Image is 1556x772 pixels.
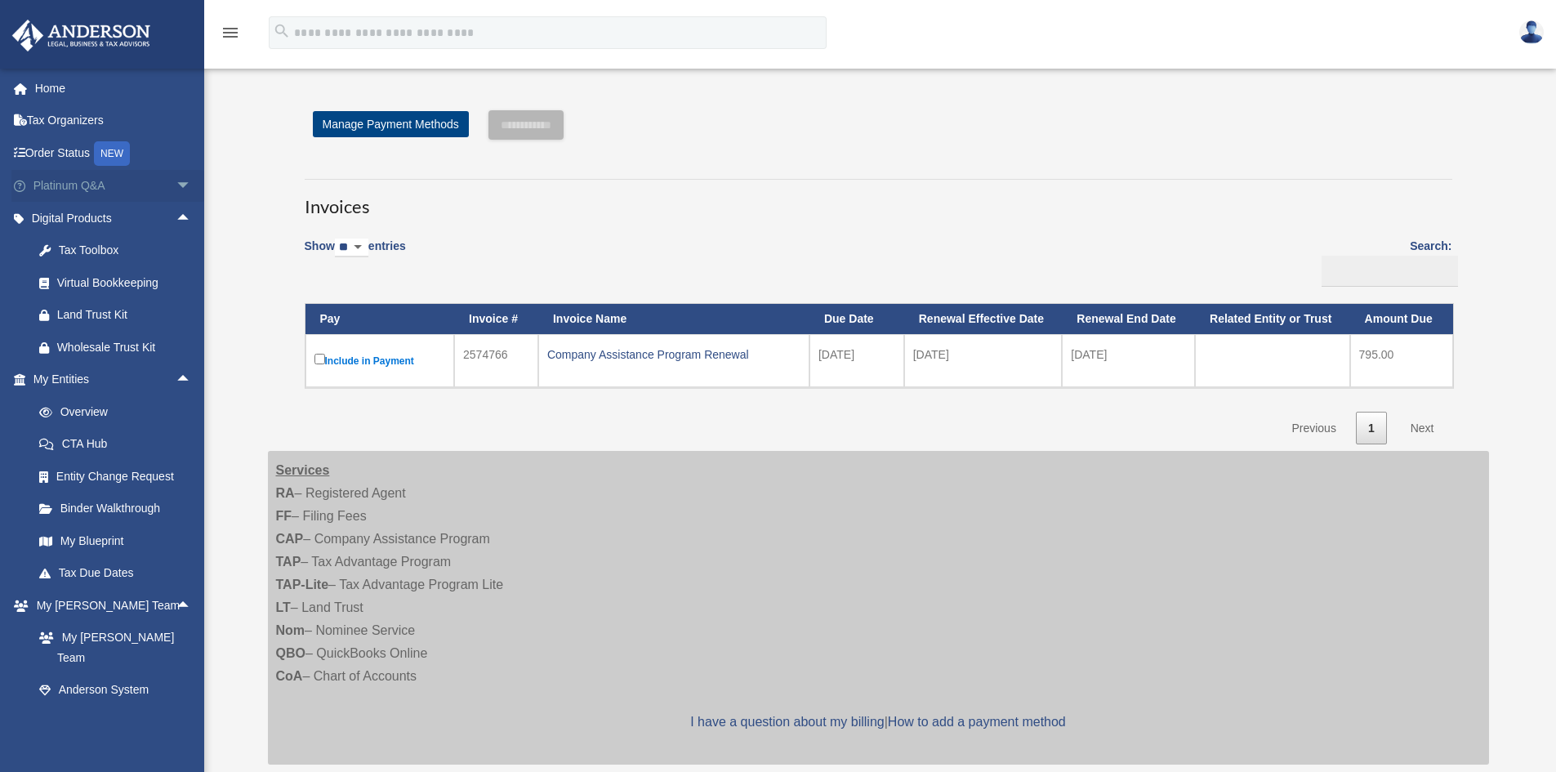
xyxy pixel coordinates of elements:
h3: Invoices [305,179,1452,220]
th: Invoice #: activate to sort column ascending [454,304,538,334]
a: Digital Productsarrow_drop_up [11,202,216,234]
i: menu [221,23,240,42]
a: Order StatusNEW [11,136,216,170]
strong: LT [276,600,291,614]
a: Manage Payment Methods [313,111,469,137]
td: [DATE] [1062,334,1195,387]
input: Include in Payment [314,354,325,364]
img: Anderson Advisors Platinum Portal [7,20,155,51]
i: search [273,22,291,40]
a: Next [1398,412,1447,445]
td: [DATE] [904,334,1063,387]
td: [DATE] [809,334,904,387]
a: Tax Organizers [11,105,216,137]
span: arrow_drop_up [176,202,208,235]
a: CTA Hub [23,428,216,461]
a: Tax Toolbox [23,234,216,267]
strong: Nom [276,623,305,637]
select: Showentries [335,239,368,257]
strong: RA [276,486,295,500]
div: Wholesale Trust Kit [57,337,196,358]
a: Platinum Q&Aarrow_drop_down [11,170,216,203]
strong: QBO [276,646,305,660]
th: Invoice Name: activate to sort column ascending [538,304,809,334]
div: – Registered Agent – Filing Fees – Company Assistance Program – Tax Advantage Program – Tax Advan... [268,451,1489,765]
a: My [PERSON_NAME] Team [23,622,216,674]
a: Home [11,72,216,105]
strong: TAP-Lite [276,578,329,591]
td: 2574766 [454,334,538,387]
strong: CAP [276,532,304,546]
a: My Entitiesarrow_drop_up [11,364,216,396]
a: Anderson System [23,674,216,707]
a: Client Referrals [23,706,216,739]
strong: CoA [276,669,303,683]
a: I have a question about my billing [690,715,884,729]
strong: TAP [276,555,301,569]
a: Land Trust Kit [23,299,216,332]
strong: FF [276,509,292,523]
span: arrow_drop_up [176,364,208,397]
th: Renewal End Date: activate to sort column ascending [1062,304,1195,334]
label: Show entries [305,236,406,274]
th: Pay: activate to sort column descending [305,304,455,334]
label: Search: [1316,236,1452,287]
label: Include in Payment [314,350,446,371]
a: Tax Due Dates [23,557,216,590]
a: 1 [1356,412,1387,445]
a: My Blueprint [23,524,216,557]
div: Virtual Bookkeeping [57,273,196,293]
th: Due Date: activate to sort column ascending [809,304,904,334]
a: Entity Change Request [23,460,216,493]
span: arrow_drop_up [176,589,208,623]
a: Binder Walkthrough [23,493,216,525]
a: menu [221,29,240,42]
a: How to add a payment method [888,715,1066,729]
span: arrow_drop_down [176,170,208,203]
img: User Pic [1519,20,1544,44]
div: NEW [94,141,130,166]
strong: Services [276,463,330,477]
a: Virtual Bookkeeping [23,266,216,299]
td: 795.00 [1350,334,1453,387]
a: Wholesale Trust Kit [23,331,216,364]
a: My [PERSON_NAME] Teamarrow_drop_up [11,589,216,622]
div: Company Assistance Program Renewal [547,343,800,366]
div: Land Trust Kit [57,305,196,325]
th: Related Entity or Trust: activate to sort column ascending [1195,304,1350,334]
a: Previous [1279,412,1348,445]
a: Overview [23,395,216,428]
th: Renewal Effective Date: activate to sort column ascending [904,304,1063,334]
input: Search: [1322,256,1458,287]
p: | [276,711,1481,734]
div: Tax Toolbox [57,240,196,261]
th: Amount Due: activate to sort column ascending [1350,304,1453,334]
